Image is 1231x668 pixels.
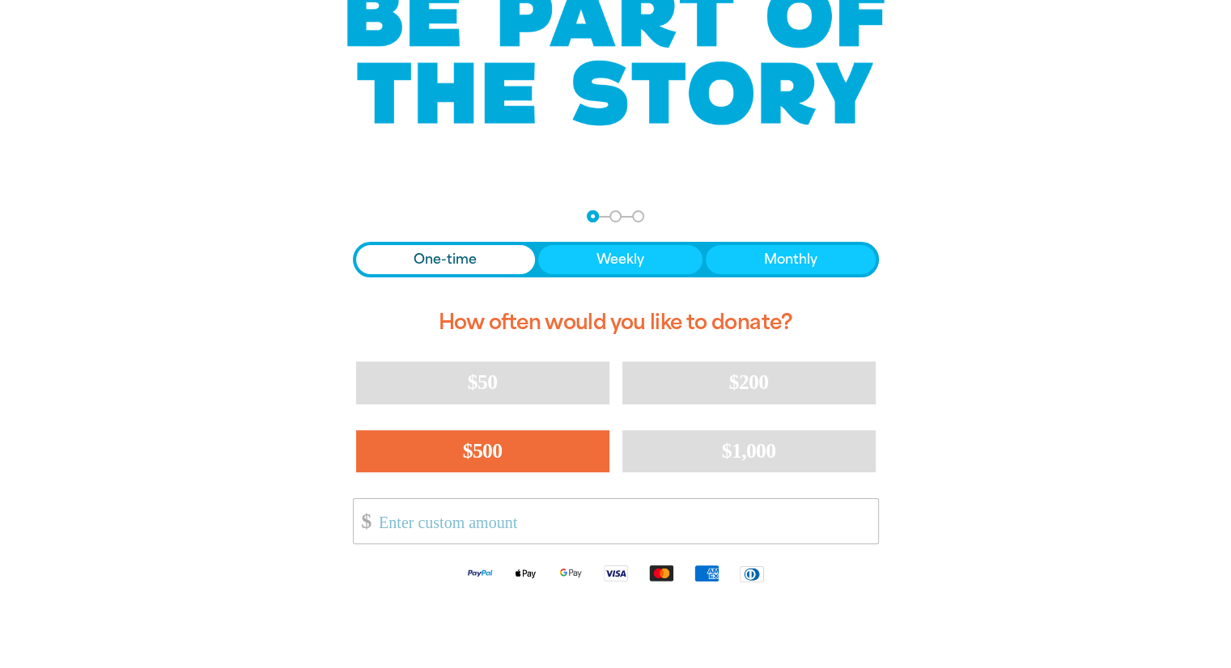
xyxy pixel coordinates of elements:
input: Enter custom amount [367,499,877,543]
button: Navigate to step 1 of 3 to enter your donation amount [587,210,599,222]
img: Paypal logo [457,564,503,582]
button: One-time [356,245,536,274]
button: $1,000 [622,430,876,472]
span: $200 [729,370,769,394]
button: Navigate to step 3 of 3 to enter your payment details [632,210,644,222]
div: Available payment methods [353,551,879,595]
img: Diners Club logo [729,564,775,583]
button: Weekly [538,245,703,274]
span: $1,000 [722,439,776,463]
button: $50 [356,361,609,404]
img: Visa logo [593,564,639,582]
button: $200 [622,361,876,404]
button: $500 [356,430,609,472]
span: $ [354,503,371,539]
span: One-time [414,250,477,269]
span: Weekly [596,250,644,269]
img: Apple Pay logo [503,564,548,582]
button: Monthly [706,245,876,274]
img: Google Pay logo [548,564,593,582]
img: Mastercard logo [639,564,684,582]
button: Navigate to step 2 of 3 to enter your details [609,210,622,222]
div: Donation frequency [353,242,879,277]
img: American Express logo [684,564,729,582]
span: $500 [463,439,503,463]
h2: How often would you like to donate? [353,297,879,349]
span: Monthly [764,250,817,269]
span: $50 [468,370,497,394]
